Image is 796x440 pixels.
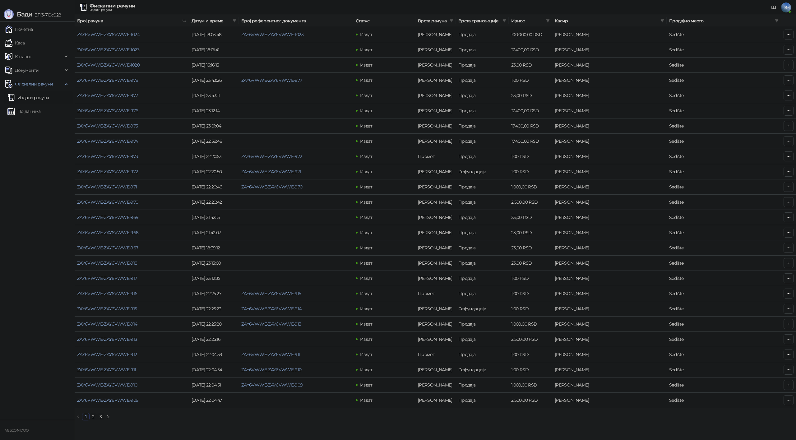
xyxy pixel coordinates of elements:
[456,256,509,271] td: Продаја
[76,415,80,419] span: left
[555,17,658,24] span: Касир
[667,15,781,27] th: Продајно место
[667,210,781,225] td: Sedište
[456,286,509,301] td: Продаја
[456,225,509,240] td: Продаја
[189,256,239,271] td: [DATE] 23:13:00
[77,382,137,388] a: ZAY6VWWE-ZAY6VWWE-910
[189,164,239,179] td: [DATE] 22:20:50
[552,42,667,58] td: Dusan Minic
[502,19,506,23] span: filter
[552,256,667,271] td: Dusan Minic
[192,17,230,24] span: Датум и време
[667,362,781,377] td: Sedište
[75,88,189,103] td: ZAY6VWWE-ZAY6VWWE-977
[509,347,552,362] td: 1,00 RSD
[7,91,49,104] a: Издати рачуни
[360,260,373,266] span: Издат
[667,179,781,195] td: Sedište
[75,393,189,408] td: ZAY6VWWE-ZAY6VWWE-909
[360,397,373,403] span: Издат
[415,103,456,118] td: Аванс
[769,2,779,12] a: Документација
[415,332,456,347] td: Аванс
[106,415,110,419] span: right
[552,195,667,210] td: Dusan Minic
[82,413,90,420] li: 1
[77,93,138,98] a: ZAY6VWWE-ZAY6VWWE-977
[77,138,138,144] a: ZAY6VWWE-ZAY6VWWE-974
[75,210,189,225] td: ZAY6VWWE-ZAY6VWWE-969
[360,138,373,144] span: Издат
[77,367,136,373] a: ZAY6VWWE-ZAY6VWWE-911
[552,301,667,317] td: Dusan Minic
[241,32,303,37] a: ZAY6VWWE-ZAY6VWWE-1023
[75,413,82,420] li: Претходна страна
[75,362,189,377] td: ZAY6VWWE-ZAY6VWWE-911
[552,179,667,195] td: Dusan Minic
[77,77,138,83] a: ZAY6VWWE-ZAY6VWWE-978
[75,103,189,118] td: ZAY6VWWE-ZAY6VWWE-976
[189,27,239,42] td: [DATE] 18:03:48
[415,225,456,240] td: Аванс
[509,256,552,271] td: 23,00 RSD
[415,42,456,58] td: Аванс
[360,230,373,235] span: Издат
[509,73,552,88] td: 1,00 RSD
[552,240,667,256] td: Dusan Minic
[77,352,137,357] a: ZAY6VWWE-ZAY6VWWE-912
[509,317,552,332] td: 1.000,00 RSD
[415,271,456,286] td: Аванс
[241,306,302,312] a: ZAY6VWWE-ZAY6VWWE-914
[75,317,189,332] td: ZAY6VWWE-ZAY6VWWE-914
[189,73,239,88] td: [DATE] 23:43:26
[456,377,509,393] td: Продаја
[241,169,301,174] a: ZAY6VWWE-ZAY6VWWE-971
[450,19,453,23] span: filter
[552,58,667,73] td: Dusan Minic
[415,149,456,164] td: Промет
[360,245,373,251] span: Издат
[189,286,239,301] td: [DATE] 22:25:27
[4,9,14,19] img: Logo
[77,199,138,205] a: ZAY6VWWE-ZAY6VWWE-970
[77,62,140,68] a: ZAY6VWWE-ZAY6VWWE-1020
[360,123,373,129] span: Издат
[77,17,180,24] span: Број рачуна
[5,37,25,49] a: Каса
[667,149,781,164] td: Sedište
[189,103,239,118] td: [DATE] 23:12:14
[509,377,552,393] td: 1.000,00 RSD
[415,15,456,27] th: Врста рачуна
[667,88,781,103] td: Sedište
[241,154,302,159] a: ZAY6VWWE-ZAY6VWWE-972
[418,17,447,24] span: Врста рачуна
[189,377,239,393] td: [DATE] 22:04:51
[5,23,33,35] a: Почетна
[667,73,781,88] td: Sedište
[77,47,139,53] a: ZAY6VWWE-ZAY6VWWE-1023
[360,108,373,113] span: Издат
[456,149,509,164] td: Продаја
[75,15,189,27] th: Број рачуна
[667,377,781,393] td: Sedište
[552,103,667,118] td: Dusan Minic
[15,50,32,63] span: Каталог
[415,58,456,73] td: Аванс
[77,184,137,190] a: ZAY6VWWE-ZAY6VWWE-971
[75,27,189,42] td: ZAY6VWWE-ZAY6VWWE-1024
[241,352,300,357] a: ZAY6VWWE-ZAY6VWWE-911
[511,17,544,24] span: Износ
[415,73,456,88] td: Аванс
[415,179,456,195] td: Аванс
[509,286,552,301] td: 1,00 RSD
[75,179,189,195] td: ZAY6VWWE-ZAY6VWWE-971
[77,397,139,403] a: ZAY6VWWE-ZAY6VWWE-909
[360,291,373,296] span: Издат
[667,286,781,301] td: Sedište
[415,164,456,179] td: Аванс
[456,134,509,149] td: Продаја
[75,332,189,347] td: ZAY6VWWE-ZAY6VWWE-913
[456,73,509,88] td: Продаја
[552,347,667,362] td: Dusan Minic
